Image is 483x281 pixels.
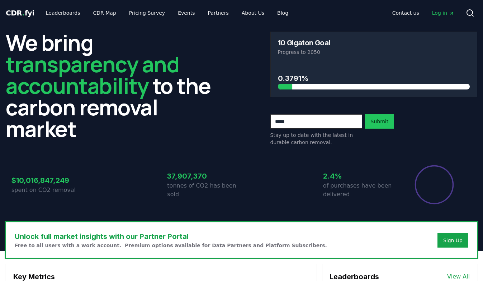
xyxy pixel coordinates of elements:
[443,237,463,244] a: Sign Up
[278,49,470,56] p: Progress to 2050
[15,242,327,249] p: Free to all users with a work account. Premium options available for Data Partners and Platform S...
[87,6,122,19] a: CDR Map
[40,6,86,19] a: Leaderboards
[6,9,34,17] span: CDR fyi
[11,186,86,194] p: spent on CO2 removal
[270,132,362,146] p: Stay up to date with the latest in durable carbon removal.
[387,6,425,19] a: Contact us
[271,6,294,19] a: Blog
[172,6,200,19] a: Events
[432,9,454,17] span: Log in
[365,114,394,129] button: Submit
[437,233,468,248] button: Sign Up
[167,181,241,199] p: tonnes of CO2 has been sold
[11,175,86,186] h3: $10,016,847,249
[123,6,171,19] a: Pricing Survey
[414,165,454,205] div: Percentage of sales delivered
[447,272,470,281] a: View All
[323,181,397,199] p: of purchases have been delivered
[323,171,397,181] h3: 2.4%
[278,39,330,46] h3: 10 Gigaton Goal
[40,6,294,19] nav: Main
[387,6,460,19] nav: Main
[15,231,327,242] h3: Unlock full market insights with our Partner Portal
[202,6,235,19] a: Partners
[6,32,213,139] h2: We bring to the carbon removal market
[167,171,241,181] h3: 37,907,370
[236,6,270,19] a: About Us
[22,9,25,17] span: .
[6,8,34,18] a: CDR.fyi
[6,49,179,100] span: transparency and accountability
[426,6,460,19] a: Log in
[278,73,470,84] h3: 0.3791%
